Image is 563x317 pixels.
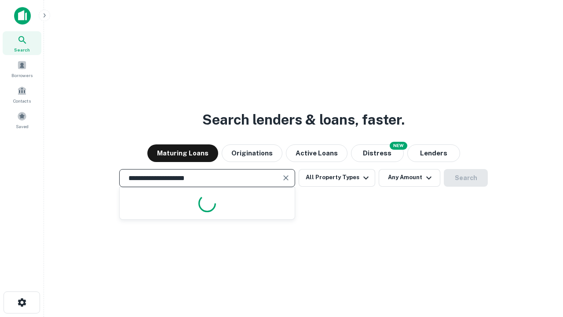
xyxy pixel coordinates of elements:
iframe: Chat Widget [519,247,563,289]
a: Saved [3,108,41,132]
a: Borrowers [3,57,41,81]
button: Clear [280,172,292,184]
span: Contacts [13,97,31,104]
button: All Property Types [299,169,375,187]
h3: Search lenders & loans, faster. [202,109,405,130]
button: Search distressed loans with lien and other non-mortgage details. [351,144,404,162]
button: Active Loans [286,144,347,162]
span: Borrowers [11,72,33,79]
span: Saved [16,123,29,130]
div: NEW [390,142,407,150]
button: Originations [222,144,282,162]
button: Lenders [407,144,460,162]
span: Search [14,46,30,53]
button: Any Amount [379,169,440,187]
a: Search [3,31,41,55]
button: Maturing Loans [147,144,218,162]
img: capitalize-icon.png [14,7,31,25]
a: Contacts [3,82,41,106]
